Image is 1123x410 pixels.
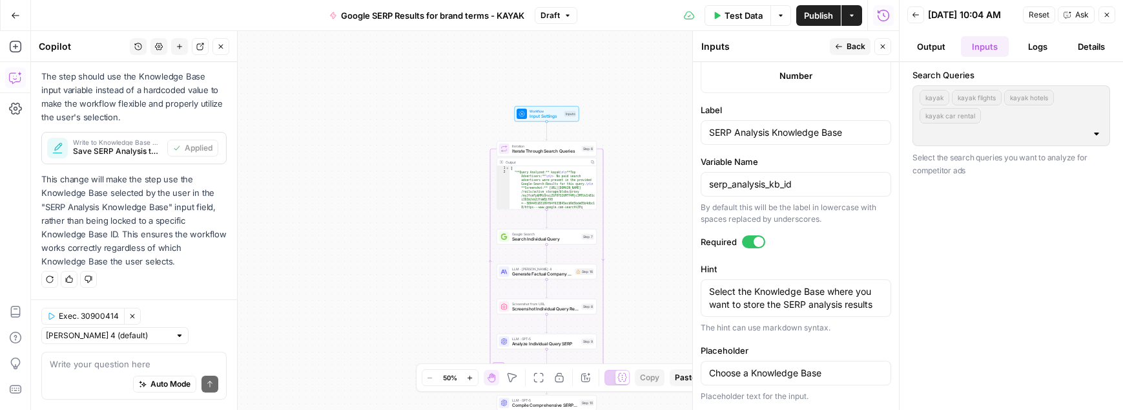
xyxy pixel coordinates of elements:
input: Input Placeholder [709,367,883,380]
input: serp_analysis_knowledge_base [709,178,883,191]
span: Search Individual Query [512,236,579,243]
span: kayak hotels [1010,92,1048,103]
span: Reset [1029,9,1049,21]
span: Paste [675,372,696,383]
span: Generate Factual Company Description [512,271,573,277]
button: Back [830,38,871,55]
button: Output [907,36,956,57]
div: 2 [497,170,510,217]
span: kayak [925,92,943,103]
g: Edge from step_6-iteration-end to step_10 [546,376,548,394]
p: This change will make the step use the Knowledge Base selected by the user in the "SERP Analysis ... [41,173,227,268]
div: Step 7 [582,234,594,240]
span: Screenshot from URL [512,301,579,307]
button: Applied [167,140,218,156]
textarea: Select the Knowledge Base where you want to store the SERP analysis results [709,285,883,311]
div: The hint can use markdown syntax. [701,322,891,334]
button: Draft [535,7,577,24]
span: Compile Comprehensive SERP Report [512,402,578,409]
div: Output [506,160,587,165]
span: Exec. 30900414 [59,310,119,322]
button: Paste [670,369,701,386]
span: Google Search [512,232,579,237]
button: kayak hotels [1004,90,1054,105]
g: Edge from step_8 to step_9 [546,314,548,333]
g: Edge from start to step_6 [546,122,548,140]
span: Input Settings [530,113,562,120]
input: Claude Sonnet 4 (default) [46,329,170,342]
div: 1 [497,166,510,170]
button: Publish [796,5,841,26]
button: Google SERP Results for brand terms - KAYAK [322,5,532,26]
span: Screenshot Individual Query Results [512,306,579,312]
span: Publish [804,9,833,22]
span: Write to Knowledge Base Changes [73,139,162,146]
button: Auto Mode [133,376,196,393]
div: Copilot [39,40,126,53]
label: Required [701,235,891,248]
span: Draft [541,10,560,21]
span: 50% [443,372,457,383]
label: Search Queries [912,69,1110,81]
label: Placeholder [701,344,891,357]
button: Test Data [705,5,770,26]
span: Test Data [725,9,763,22]
button: Copy [635,369,665,386]
button: Details [1067,36,1116,57]
span: Auto Mode [150,378,191,390]
span: kayak car rental [925,111,975,121]
p: The step should use the Knowledge Base input variable instead of a hardcoded value to make the wo... [41,70,227,125]
span: Number [779,69,812,82]
span: Analyze Individual Query SERP [512,341,579,347]
label: Label [701,103,891,116]
span: LLM · [PERSON_NAME] 4 [512,266,573,272]
div: Step 10 [581,400,594,406]
button: Inputs [961,36,1009,57]
div: Google SearchSearch Individual QueryStep 7 [497,229,597,244]
span: Iterate Through Search Queries [512,148,579,155]
div: LLM · [PERSON_NAME] 4Generate Factual Company DescriptionStep 16 [497,264,597,279]
span: Ask [1075,9,1089,21]
g: Edge from step_16 to step_8 [546,279,548,298]
div: LoopIterationIterate Through Search QueriesStep 6Output[ "**Query Analyzed:** kayak\n\n**Top Adve... [497,141,597,210]
span: kayak flights [958,92,996,103]
span: Toggle code folding, rows 1 through 9 [506,166,510,170]
div: Placeholder text for the input. [701,391,891,402]
button: Logs [1014,36,1062,57]
button: Exec. 30900414 [41,308,124,325]
span: LLM · GPT-5 [512,336,579,341]
div: Step 6 [582,146,594,152]
span: Iteration [512,144,579,149]
span: LLM · GPT-5 [512,398,578,403]
button: kayak flights [952,90,1002,105]
div: Inputs [564,111,577,117]
span: Workflow [530,109,562,114]
button: Ask [1058,6,1095,23]
g: Edge from step_7 to step_16 [546,244,548,263]
div: Step 16 [575,268,594,275]
textarea: Inputs [701,40,730,53]
div: Screenshot from URLScreenshot Individual Query ResultsStep 8 [497,299,597,314]
div: LLM · GPT-5Analyze Individual Query SERPStep 9 [497,334,597,349]
span: Save SERP Analysis to Knowledge Base (step_17) [73,146,162,157]
button: kayak car rental [920,108,981,124]
div: Step 9 [582,339,594,345]
button: kayak [920,90,949,105]
input: Input Label [709,126,883,139]
span: Back [847,41,865,52]
label: Hint [701,263,891,275]
g: Edge from step_6 to step_7 [546,210,548,228]
span: Applied [185,142,212,154]
button: Reset [1023,6,1055,23]
span: Google SERP Results for brand terms - KAYAK [341,9,524,22]
div: WorkflowInput SettingsInputs [497,106,597,122]
span: Copy [640,372,659,383]
div: Step 8 [582,304,594,310]
label: Variable Name [701,155,891,168]
div: By default this will be the label in lowercase with spaces replaced by underscores. [701,202,891,225]
p: Select the search queries you want to analyze for competitor ads [912,151,1110,177]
